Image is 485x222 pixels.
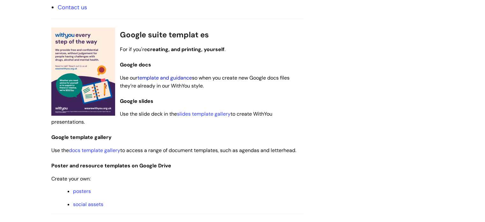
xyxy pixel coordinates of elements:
a: Contact us [58,4,87,11]
strong: creating, and printing, yourself [147,46,224,53]
a: social assets [73,201,103,208]
span: For if you're . [120,46,225,53]
a: template and guidance [137,74,192,81]
span: Google template gallery [51,134,112,141]
a: docs template gallery [69,147,120,154]
span: Use the to access a range of document templates, such as agendas and letterhead. [51,147,296,154]
span: Poster and resource templates on Google Drive [51,162,171,169]
span: Google suite templat es [120,30,209,40]
span: Use the slide deck in the to create WithYou presentations. [51,111,272,125]
span: Create your own: [51,175,91,182]
a: slides template gallery [177,111,231,117]
img: A sample editable poster template [51,27,115,116]
span: Google docs [120,61,151,68]
a: posters [73,188,91,195]
span: Use our so when you create new Google docs files they’re already in our WithYou style. [120,74,290,89]
span: Google slides [120,98,153,104]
